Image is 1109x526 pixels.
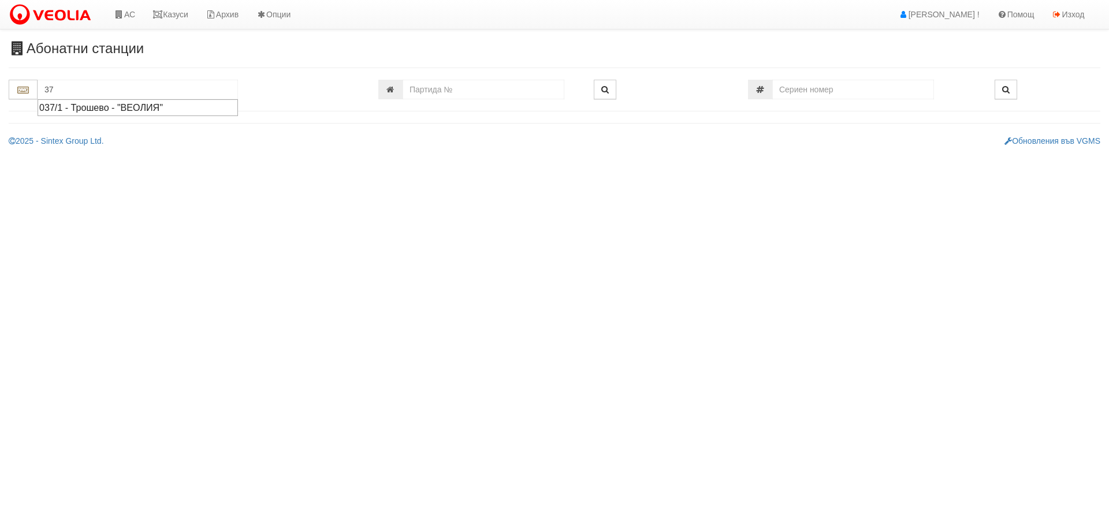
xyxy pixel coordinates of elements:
[1004,136,1100,146] a: Обновления във VGMS
[403,80,564,99] input: Партида №
[9,41,1100,56] h3: Абонатни станции
[772,80,934,99] input: Сериен номер
[9,136,104,146] a: 2025 - Sintex Group Ltd.
[9,3,96,27] img: VeoliaLogo.png
[38,80,238,99] input: Абонатна станция
[39,101,236,114] div: 037/1 - Трошево - "ВЕОЛИЯ"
